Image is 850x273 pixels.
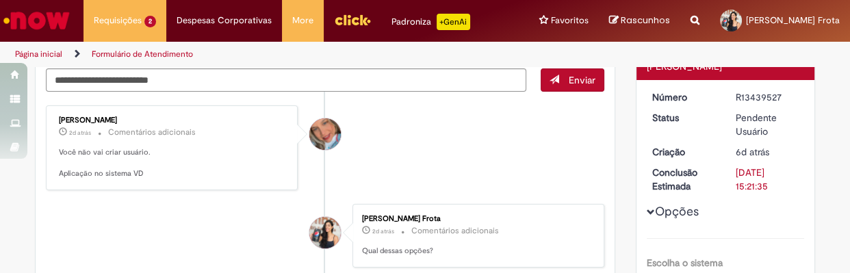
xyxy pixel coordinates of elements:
[642,111,726,125] dt: Status
[334,10,371,30] img: click_logo_yellow_360x200.png
[647,257,723,269] b: Escolha o sistema
[746,14,840,26] span: [PERSON_NAME] Frota
[736,90,799,104] div: R13439527
[362,246,590,257] p: Qual dessas opções?
[609,14,670,27] a: Rascunhos
[69,129,91,137] span: 2d atrás
[59,147,287,179] p: Você não vai criar usuário. Aplicação no sistema VD
[541,68,604,92] button: Enviar
[292,14,313,27] span: More
[391,14,470,30] div: Padroniza
[437,14,470,30] p: +GenAi
[46,68,526,92] textarea: Digite sua mensagem aqui...
[736,145,799,159] div: 22/08/2025 11:45:46
[736,146,769,158] span: 6d atrás
[642,166,726,193] dt: Conclusão Estimada
[621,14,670,27] span: Rascunhos
[736,111,799,138] div: Pendente Usuário
[177,14,272,27] span: Despesas Corporativas
[372,227,394,235] time: 26/08/2025 13:29:45
[569,74,595,86] span: Enviar
[94,14,142,27] span: Requisições
[144,16,156,27] span: 2
[736,146,769,158] time: 22/08/2025 11:45:46
[642,90,726,104] dt: Número
[642,145,726,159] dt: Criação
[10,42,556,67] ul: Trilhas de página
[59,116,287,125] div: [PERSON_NAME]
[372,227,394,235] span: 2d atrás
[309,118,341,150] div: Jacqueline Andrade Galani
[15,49,62,60] a: Página inicial
[551,14,589,27] span: Favoritos
[736,166,799,193] div: [DATE] 15:21:35
[69,129,91,137] time: 26/08/2025 14:15:29
[362,215,590,223] div: [PERSON_NAME] Frota
[411,225,499,237] small: Comentários adicionais
[92,49,193,60] a: Formulário de Atendimento
[1,7,72,34] img: ServiceNow
[309,217,341,248] div: Jarla Morais Frota
[108,127,196,138] small: Comentários adicionais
